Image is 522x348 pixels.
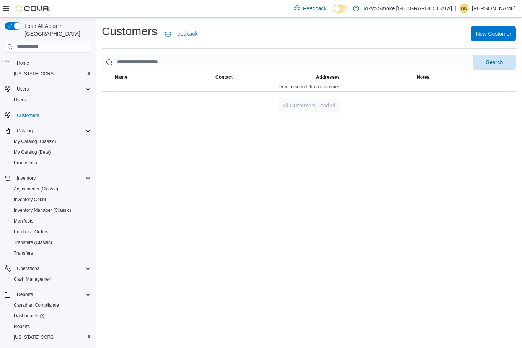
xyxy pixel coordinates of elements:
span: Users [17,86,29,92]
button: Transfers (Classic) [8,237,94,248]
button: [US_STATE] CCRS [8,332,94,343]
span: Transfers (Classic) [11,238,91,247]
button: Inventory [2,173,94,184]
button: Inventory Count [8,194,94,205]
a: Home [14,59,32,68]
a: Manifests [11,216,36,226]
span: Users [11,95,91,104]
a: Adjustments (Classic) [11,184,61,194]
button: Canadian Compliance [8,300,94,311]
span: Dashboards [14,313,44,319]
a: My Catalog (Classic) [11,137,59,146]
a: Reports [11,322,33,331]
button: Customers [2,110,94,121]
span: Inventory Count [14,197,46,203]
span: Adjustments (Classic) [14,186,58,192]
a: My Catalog (Beta) [11,148,54,157]
span: Washington CCRS [11,333,91,342]
a: Promotions [11,158,40,167]
span: Addresses [316,74,339,80]
button: Operations [14,264,42,273]
button: Operations [2,263,94,274]
button: Inventory [14,174,39,183]
a: Feedback [291,1,330,16]
span: Operations [17,265,39,272]
span: BN [461,4,468,13]
span: Feedback [174,30,197,37]
button: Adjustments (Classic) [8,184,94,194]
button: Catalog [14,126,36,135]
span: Search [486,59,503,66]
span: Inventory [14,174,91,183]
a: [US_STATE] CCRS [11,69,57,78]
span: Transfers (Classic) [14,239,52,246]
button: Cash Management [8,274,94,285]
a: [US_STATE] CCRS [11,333,57,342]
span: [US_STATE] CCRS [14,334,54,340]
span: Dashboards [11,311,91,320]
button: New Customer [471,26,516,41]
span: Home [14,58,91,68]
a: Transfers [11,249,36,258]
button: Reports [8,321,94,332]
span: Purchase Orders [14,229,49,235]
span: Washington CCRS [11,69,91,78]
span: Type to search for a customer [279,84,339,90]
span: [US_STATE] CCRS [14,71,54,77]
button: Users [2,84,94,94]
span: Adjustments (Classic) [11,184,91,194]
span: Purchase Orders [11,227,91,236]
input: Dark Mode [333,5,349,13]
button: Promotions [8,158,94,168]
span: Users [14,97,26,103]
span: New Customer [476,30,511,37]
span: Contact [215,74,233,80]
button: Home [2,57,94,68]
span: My Catalog (Beta) [11,148,91,157]
span: Manifests [11,216,91,226]
span: Reports [17,291,33,298]
span: Customers [17,112,39,119]
span: Transfers [11,249,91,258]
a: Feedback [162,26,201,41]
span: Reports [14,324,30,330]
span: Inventory Manager (Classic) [14,207,71,213]
button: Transfers [8,248,94,259]
button: My Catalog (Classic) [8,136,94,147]
button: All Customers Loaded [278,98,340,113]
a: Dashboards [11,311,47,320]
span: Catalog [14,126,91,135]
button: My Catalog (Beta) [8,147,94,158]
span: Operations [14,264,91,273]
a: Inventory Count [11,195,49,204]
span: Cash Management [14,276,52,282]
span: Promotions [14,160,37,166]
button: Users [14,85,32,94]
span: Reports [14,290,91,299]
a: Canadian Compliance [11,301,62,310]
span: Inventory Manager (Classic) [11,206,91,215]
button: Reports [2,289,94,300]
button: Manifests [8,216,94,226]
button: Search [473,55,516,70]
button: Inventory Manager (Classic) [8,205,94,216]
span: Inventory Count [11,195,91,204]
span: Promotions [11,158,91,167]
span: Cash Management [11,275,91,284]
span: My Catalog (Beta) [14,149,51,155]
a: Customers [14,111,42,120]
button: [US_STATE] CCRS [8,68,94,79]
span: Home [17,60,29,66]
span: My Catalog (Classic) [14,138,56,145]
h1: Customers [102,24,157,39]
span: Manifests [14,218,33,224]
button: Catalog [2,125,94,136]
span: Users [14,85,91,94]
span: Customers [14,111,91,120]
span: Catalog [17,128,33,134]
span: Canadian Compliance [11,301,91,310]
span: Reports [11,322,91,331]
span: All Customers Loaded [282,102,335,109]
a: Cash Management [11,275,55,284]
